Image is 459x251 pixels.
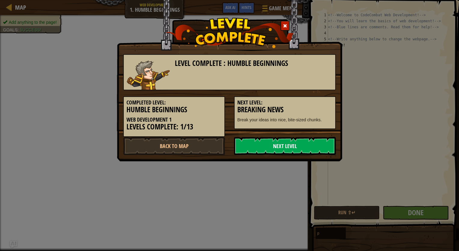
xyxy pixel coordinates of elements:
h5: Completed Level: [126,100,222,106]
h3: Breaking News [237,106,333,114]
h5: Web Development 1 [126,117,222,123]
a: Back to Map [123,137,225,155]
h5: Next Level: [237,100,333,106]
h3: Humble Beginnings [126,106,222,114]
a: Next Level [234,137,336,155]
p: Break your ideas into nice, bite-sized chunks. [237,117,333,123]
h3: Level Complete : Humble Beginnings [175,59,333,67]
h3: Levels Complete: 1/13 [126,123,222,131]
img: level_complete.png [165,18,294,48]
img: knight.png [127,60,170,90]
